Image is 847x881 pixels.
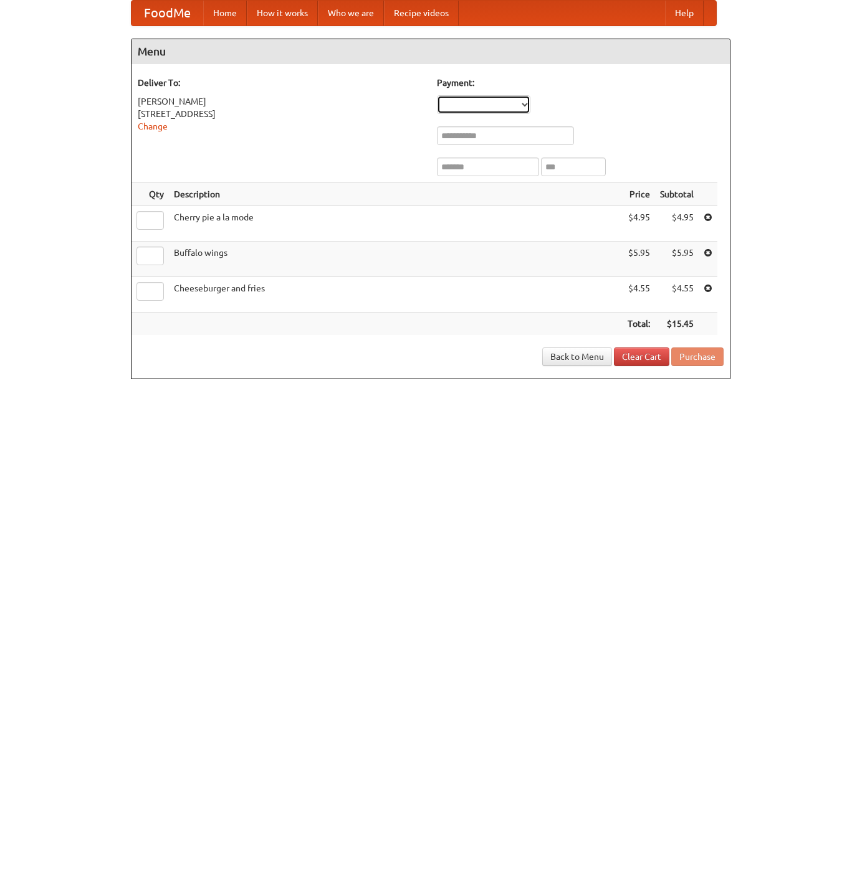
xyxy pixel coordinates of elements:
[437,77,724,89] h5: Payment:
[169,277,623,313] td: Cheeseburger and fries
[384,1,459,26] a: Recipe videos
[542,347,612,366] a: Back to Menu
[132,39,730,64] h4: Menu
[623,183,655,206] th: Price
[671,347,724,366] button: Purchase
[623,277,655,313] td: $4.55
[138,95,424,108] div: [PERSON_NAME]
[655,183,699,206] th: Subtotal
[138,121,168,131] a: Change
[169,206,623,242] td: Cherry pie a la mode
[132,183,169,206] th: Qty
[655,242,699,277] td: $5.95
[318,1,384,26] a: Who we are
[169,242,623,277] td: Buffalo wings
[655,277,699,313] td: $4.55
[138,108,424,120] div: [STREET_ADDRESS]
[614,347,669,366] a: Clear Cart
[665,1,704,26] a: Help
[655,206,699,242] td: $4.95
[623,242,655,277] td: $5.95
[247,1,318,26] a: How it works
[623,313,655,336] th: Total:
[169,183,623,206] th: Description
[203,1,247,26] a: Home
[655,313,699,336] th: $15.45
[132,1,203,26] a: FoodMe
[138,77,424,89] h5: Deliver To:
[623,206,655,242] td: $4.95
